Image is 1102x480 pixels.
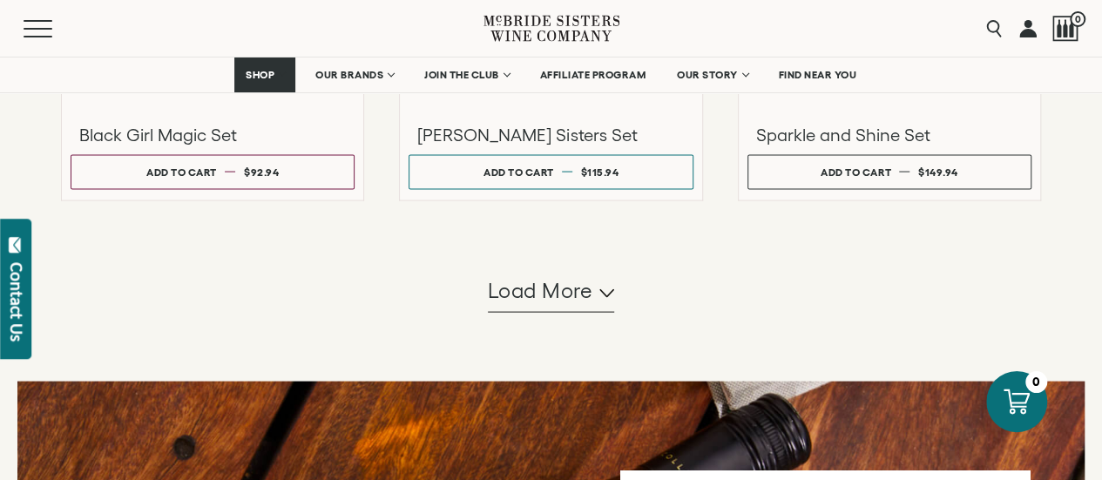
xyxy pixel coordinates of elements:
a: AFFILIATE PROGRAM [529,57,658,92]
a: OUR STORY [666,57,759,92]
a: OUR BRANDS [304,57,404,92]
button: Load more [488,271,615,313]
span: Load more [488,276,593,306]
button: Add to cart $149.94 [747,155,1031,190]
h3: [PERSON_NAME] Sisters Set [417,124,684,146]
h3: Sparkle and Shine Set [756,124,1023,146]
span: FIND NEAR YOU [779,69,857,81]
h3: Black Girl Magic Set [79,124,346,146]
div: Add to cart [821,159,891,185]
span: JOIN THE CLUB [424,69,499,81]
a: JOIN THE CLUB [413,57,520,92]
span: $92.94 [244,166,279,178]
div: Add to cart [146,159,217,185]
span: $149.94 [918,166,958,178]
button: Add to cart $92.94 [71,155,355,190]
span: AFFILIATE PROGRAM [540,69,646,81]
span: $115.94 [581,166,619,178]
span: OUR STORY [677,69,738,81]
span: SHOP [246,69,275,81]
div: 0 [1025,371,1047,393]
a: FIND NEAR YOU [767,57,869,92]
button: Add to cart $115.94 [409,155,693,190]
span: OUR BRANDS [315,69,383,81]
a: SHOP [234,57,295,92]
span: 0 [1070,11,1085,27]
div: Add to cart [483,159,554,185]
button: Mobile Menu Trigger [24,20,86,37]
div: Contact Us [8,262,25,341]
